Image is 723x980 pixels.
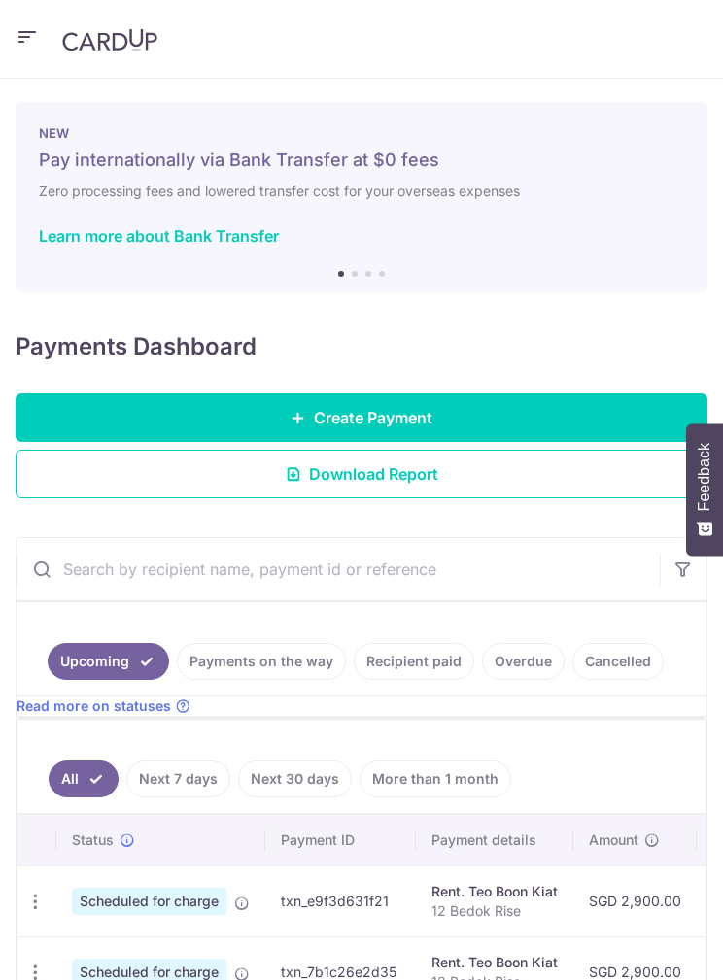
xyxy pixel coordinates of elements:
span: Feedback [696,443,713,511]
span: Read more on statuses [17,696,171,716]
input: Search by recipient name, payment id or reference [17,538,660,600]
a: Upcoming [48,643,169,680]
div: Rent. Teo Boon Kiat [431,882,558,901]
a: Payments on the way [177,643,346,680]
div: Rent. Teo Boon Kiat [431,953,558,972]
td: txn_e9f3d631f21 [265,865,416,936]
th: Payment ID [265,815,416,865]
a: Next 7 days [126,760,230,797]
h5: Pay internationally via Bank Transfer at $0 fees [39,149,684,172]
img: CardUp [62,28,157,51]
a: Overdue [482,643,565,680]
th: Payment details [416,815,573,865]
a: Recipient paid [354,643,474,680]
a: Download Report [16,450,707,498]
a: Learn more about Bank Transfer [39,226,279,246]
a: Next 30 days [238,760,352,797]
span: Download Report [309,462,438,486]
td: SGD 2,900.00 [573,865,697,936]
span: Amount [589,830,638,850]
a: More than 1 month [360,760,511,797]
span: Status [72,830,114,850]
h4: Payments Dashboard [16,331,257,362]
a: All [49,760,119,797]
span: Create Payment [314,406,432,429]
a: Cancelled [572,643,664,680]
a: Read more on statuses [17,696,190,716]
button: Feedback - Show survey [686,423,723,556]
p: NEW [39,125,684,141]
h6: Zero processing fees and lowered transfer cost for your overseas expenses [39,180,684,203]
span: Scheduled for charge [72,888,226,915]
p: 12 Bedok Rise [431,901,558,921]
a: Create Payment [16,393,707,442]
